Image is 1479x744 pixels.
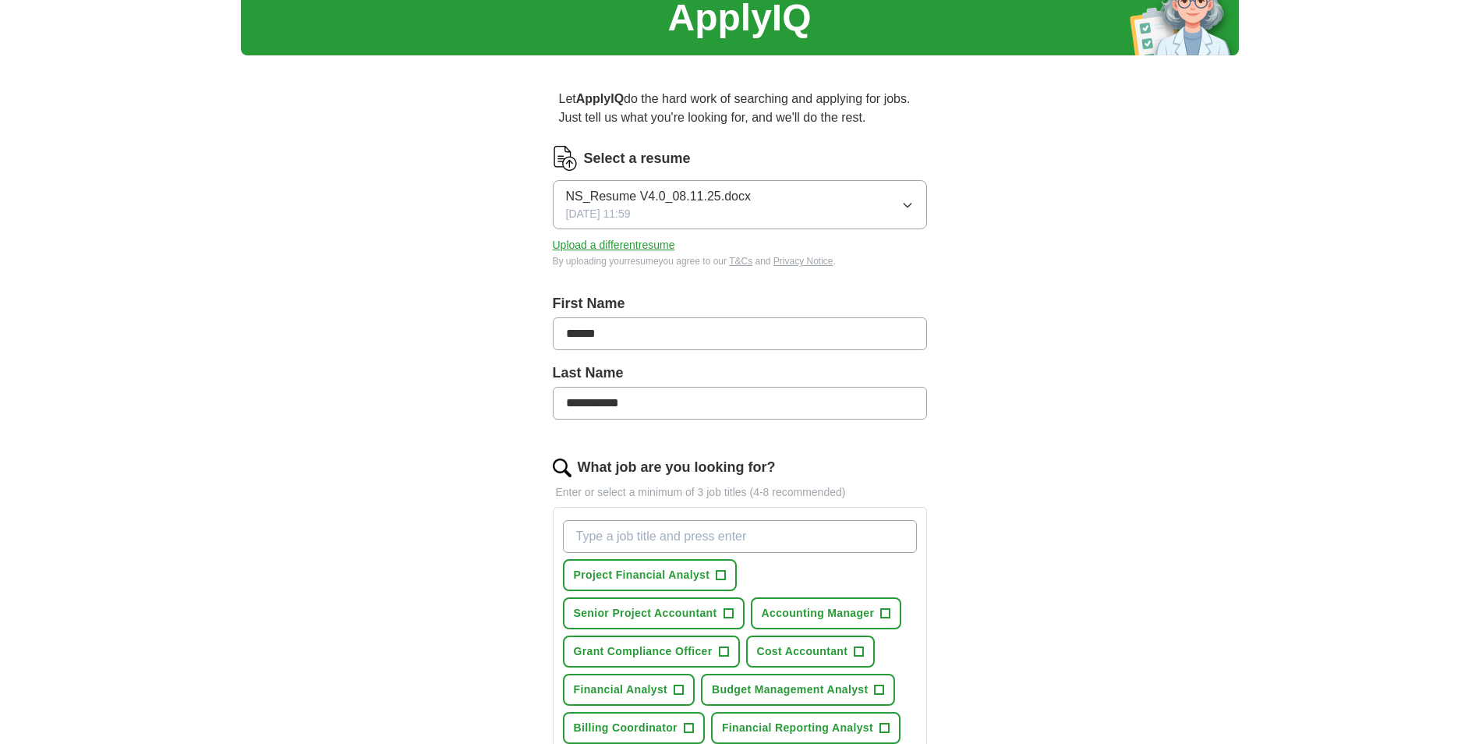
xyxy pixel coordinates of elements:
button: Financial Analyst [563,674,695,706]
span: Project Financial Analyst [574,567,710,583]
button: Budget Management Analyst [701,674,895,706]
p: Enter or select a minimum of 3 job titles (4-8 recommended) [553,484,927,501]
span: Budget Management Analyst [712,682,868,698]
span: Billing Coordinator [574,720,678,736]
button: Accounting Manager [751,597,902,629]
img: CV Icon [553,146,578,171]
span: Grant Compliance Officer [574,643,713,660]
span: NS_Resume V4.0_08.11.25.docx [566,187,751,206]
a: T&Cs [729,256,752,267]
button: Upload a differentresume [553,237,675,253]
label: Last Name [553,363,927,384]
a: Privacy Notice [773,256,833,267]
div: By uploading your resume you agree to our and . [553,254,927,268]
button: Billing Coordinator [563,712,705,744]
input: Type a job title and press enter [563,520,917,553]
strong: ApplyIQ [576,92,624,105]
label: Select a resume [584,148,691,169]
span: Financial Reporting Analyst [722,720,873,736]
p: Let do the hard work of searching and applying for jobs. Just tell us what you're looking for, an... [553,83,927,133]
span: Cost Accountant [757,643,848,660]
img: search.png [553,459,571,477]
button: Project Financial Analyst [563,559,738,591]
span: Senior Project Accountant [574,605,717,622]
span: [DATE] 11:59 [566,206,631,222]
button: NS_Resume V4.0_08.11.25.docx[DATE] 11:59 [553,180,927,229]
button: Senior Project Accountant [563,597,745,629]
label: What job are you looking for? [578,457,776,478]
span: Accounting Manager [762,605,875,622]
span: Financial Analyst [574,682,668,698]
button: Financial Reporting Analyst [711,712,900,744]
button: Grant Compliance Officer [563,636,740,668]
button: Cost Accountant [746,636,876,668]
label: First Name [553,293,927,314]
